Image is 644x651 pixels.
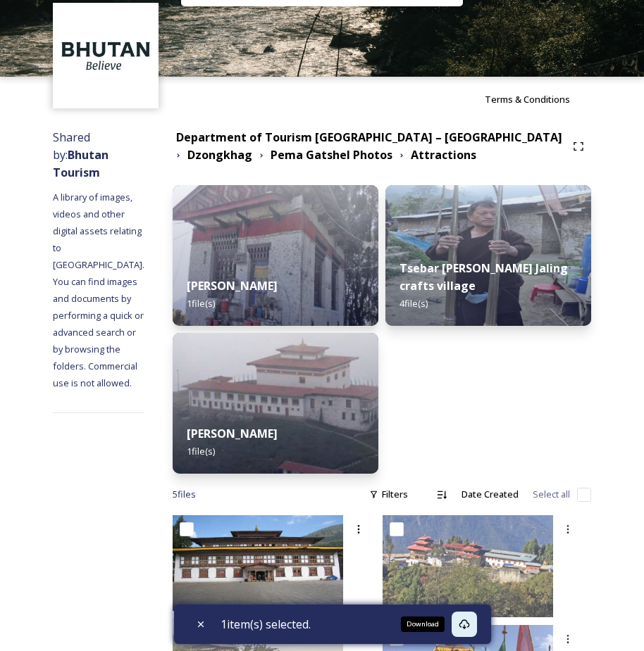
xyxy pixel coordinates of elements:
[485,93,570,106] span: Terms & Conditions
[454,481,526,508] div: Date Created
[173,185,378,326] img: Kheri%2520Goenpa.jpg
[221,616,311,633] span: 1 item(s) selected.
[187,147,252,163] strong: Dzongkhag
[173,488,196,501] span: 5 file s
[401,617,445,632] div: Download
[187,445,215,457] span: 1 file(s)
[411,147,476,163] strong: Attractions
[176,129,562,145] strong: Department of Tourism [GEOGRAPHIC_DATA] – [GEOGRAPHIC_DATA]
[187,297,215,310] span: 1 file(s)
[53,129,109,180] span: Shared by:
[53,147,109,180] strong: Bhutan Tourism
[385,185,591,326] img: Untitled-5%283%29.jpg
[173,333,378,474] img: Yongla%2520Goenpa.jpg
[55,5,157,107] img: BT_Logo_BB_Lockup_CMYK_High%2520Res.jpg
[53,191,147,389] span: A library of images, videos and other digital assets relating to [GEOGRAPHIC_DATA]. You can find ...
[173,515,343,611] img: dzongkhag teaser.jpg
[187,426,278,441] strong: [PERSON_NAME]
[400,260,568,293] strong: Tsebar [PERSON_NAME] Jaling crafts village
[533,488,570,501] span: Select all
[362,481,415,508] div: Filters
[400,297,428,310] span: 4 file(s)
[187,278,278,293] strong: [PERSON_NAME]
[271,147,392,163] strong: Pema Gatshel Photos
[485,91,591,108] a: Terms & Conditions
[383,515,553,617] img: dzongkhag header.jpg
